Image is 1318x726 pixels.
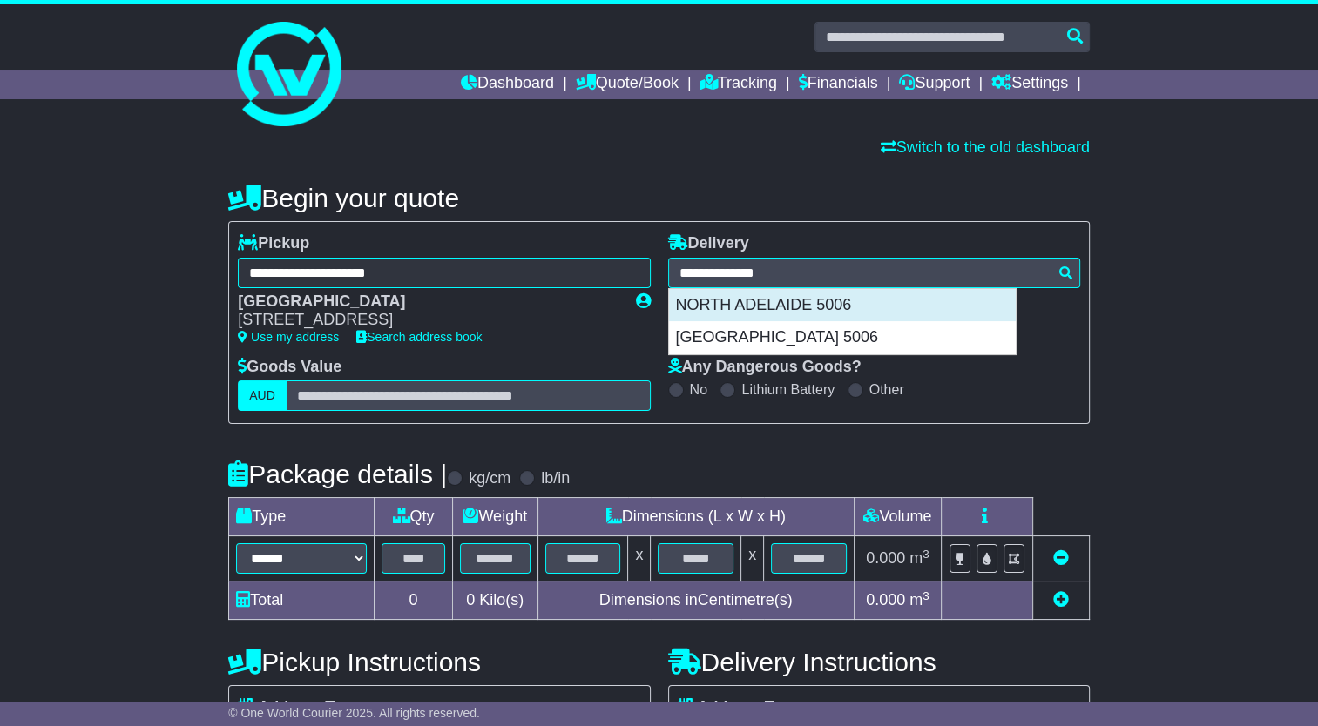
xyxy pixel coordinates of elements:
h4: Begin your quote [228,184,1090,212]
td: Kilo(s) [452,581,537,620]
sup: 3 [923,589,929,602]
a: Tracking [700,70,777,99]
span: m [909,591,929,608]
label: Address Type [678,698,801,717]
td: x [628,536,651,581]
a: Dashboard [461,70,554,99]
a: Search address book [356,330,482,344]
td: Dimensions in Centimetre(s) [537,581,854,620]
td: Dimensions (L x W x H) [537,498,854,536]
a: Add new item [1053,591,1069,608]
label: No [690,381,707,398]
td: x [741,536,764,581]
label: Address Type [238,698,361,717]
td: 0 [375,581,453,620]
div: [GEOGRAPHIC_DATA] [238,292,618,312]
div: [GEOGRAPHIC_DATA] 5006 [669,321,1016,354]
span: 0.000 [866,549,905,567]
a: Settings [991,70,1068,99]
td: Total [229,581,375,620]
span: © One World Courier 2025. All rights reserved. [228,706,480,720]
a: Quote/Book [576,70,679,99]
span: m [909,549,929,567]
a: Financials [799,70,878,99]
span: 0 [466,591,475,608]
typeahead: Please provide city [668,258,1080,288]
td: Type [229,498,375,536]
a: Switch to the old dashboard [881,138,1090,156]
h4: Package details | [228,460,447,488]
label: Delivery [668,234,749,253]
a: Support [899,70,970,99]
label: Goods Value [238,358,341,377]
div: [STREET_ADDRESS] [238,311,618,330]
label: Lithium Battery [741,381,835,398]
a: Use my address [238,330,339,344]
a: Remove this item [1053,549,1069,567]
td: Qty [375,498,453,536]
label: kg/cm [469,469,510,488]
h4: Delivery Instructions [668,648,1090,676]
span: 0.000 [866,591,905,608]
label: Pickup [238,234,309,253]
label: lb/in [541,469,570,488]
sup: 3 [923,548,929,561]
td: Volume [854,498,941,536]
td: Weight [452,498,537,536]
label: Other [869,381,904,398]
label: Any Dangerous Goods? [668,358,862,377]
div: NORTH ADELAIDE 5006 [669,289,1016,322]
label: AUD [238,380,287,411]
h4: Pickup Instructions [228,648,650,676]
